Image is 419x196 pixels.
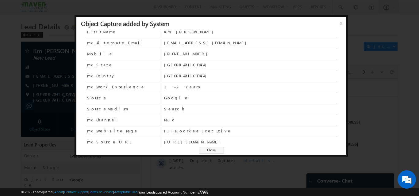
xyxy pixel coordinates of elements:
span: mx_Source_URL [87,139,133,145]
span: [PHONE_NUMBER] [164,51,337,57]
span: Source [87,95,107,101]
span: SourceMedium [86,103,161,114]
span: details [94,79,122,84]
span: mx_Work_Experience [86,81,161,92]
span: © 2025 LeadSquared | | | | | [21,189,208,195]
span: SourceMedium [87,106,128,112]
span: mx_Country [87,73,115,79]
span: Activity Type [6,5,27,14]
a: About [54,190,63,194]
span: [DATE] [19,35,33,41]
span: System([EMAIL_ADDRESS][DOMAIN_NAME]) [40,57,181,68]
span: Object Owner changed from to by through . [40,57,208,73]
span: [PERSON_NAME] [PERSON_NAME]([PERSON_NAME][EMAIL_ADDRESS][DOMAIN_NAME]) [40,35,197,46]
span: [PERSON_NAME] [PERSON_NAME]([PERSON_NAME][EMAIL_ADDRESS][DOMAIN_NAME]) [40,63,208,73]
span: mx_Alternate_Email [86,37,161,48]
a: Contact Support [64,190,88,194]
span: [PERSON_NAME] [PERSON_NAME] [83,46,146,51]
span: 1–2 Years [164,84,337,90]
span: Automation [117,68,147,73]
div: Object Capture added by System [81,20,169,26]
span: x [340,20,345,31]
span: [DATE] [19,79,33,85]
span: [PERSON_NAME]([EMAIL_ADDRESS][DOMAIN_NAME]) [40,41,209,51]
span: 10:36 AM [19,64,37,70]
span: mx_State [86,59,161,70]
div: 77 Selected [32,7,50,12]
span: Object Capture: [40,79,89,84]
span: mx_Channel [86,114,161,125]
div: All Time [106,7,118,12]
span: [EMAIL_ADDRESS][DOMAIN_NAME] [164,40,337,46]
span: mx_Website_Page [86,125,161,136]
span: Object Owner changed from to by . [40,35,209,51]
span: Your Leadsquared Account Number is [138,190,208,194]
span: [DATE] [19,57,33,63]
span: mx_Country [86,70,161,81]
span: mx_State [87,62,113,68]
a: Terms of Service [89,190,113,194]
span: 77978 [199,190,208,194]
span: FirstName [87,29,117,35]
span: System [83,68,96,73]
span: Search [164,106,337,112]
a: Acceptable Use [114,190,137,194]
span: Mobile [87,51,113,57]
span: Paid [164,117,337,123]
span: [GEOGRAPHIC_DATA] [164,62,337,68]
span: 12:29 PM [19,42,37,48]
span: mx_Website_Page [87,128,138,134]
span: FirstName [86,26,161,37]
span: mx_Channel [87,117,121,123]
div: Sales Activity,Program,Email Bounced,Email Link Clicked,Email Marked Spam & 72 more.. [31,5,77,14]
span: mx_Work_Experience [87,84,145,90]
span: Source [86,92,161,103]
span: Km [PERSON_NAME] [164,29,337,35]
span: mx_Alternate_Email [87,40,148,46]
span: mx_Source_URL [86,136,161,147]
div: [DATE] [6,24,26,29]
div: . [40,79,221,85]
span: 10:34 AM [19,86,37,92]
span: Close [199,147,224,154]
span: Time [92,5,101,14]
span: [URL][DOMAIN_NAME] [164,139,337,145]
span: [GEOGRAPHIC_DATA] [164,73,337,79]
span: Google [164,95,337,101]
span: Mobile [86,48,161,59]
span: IIT-Roorkee-Executive [164,128,337,134]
